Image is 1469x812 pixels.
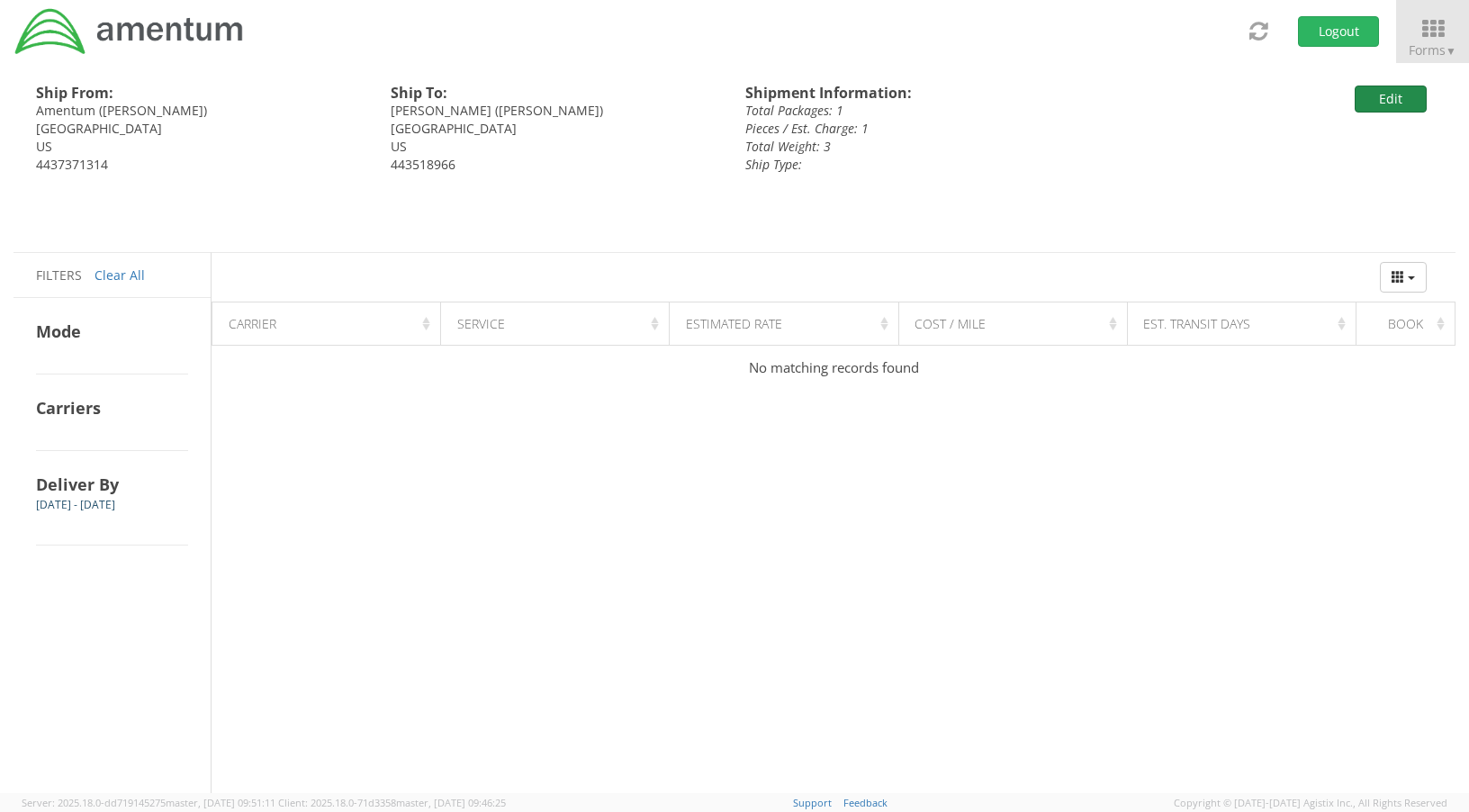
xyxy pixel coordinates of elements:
span: Copyright © [DATE]-[DATE] Agistix Inc., All Rights Reserved [1174,796,1447,810]
div: Book [1373,315,1450,333]
h4: Carriers [36,397,188,419]
div: US [36,138,364,156]
div: Ship Type: [745,156,1191,174]
div: 4437371314 [36,156,364,174]
div: US [391,138,718,156]
h4: Deliver By [36,474,188,495]
div: Total Weight: 3 [745,138,1191,156]
div: Cost / Mile [915,315,1122,333]
div: Carrier [229,315,436,333]
div: [GEOGRAPHIC_DATA] [391,120,718,138]
a: Support [793,796,832,809]
div: [GEOGRAPHIC_DATA] [36,120,364,138]
h4: Ship To: [391,86,718,102]
button: Edit [1355,86,1427,113]
span: master, [DATE] 09:51:11 [166,796,275,809]
h4: Shipment Information: [745,86,1191,102]
span: Server: 2025.18.0-dd719145275 [22,796,275,809]
div: Total Packages: 1 [745,102,1191,120]
div: 443518966 [391,156,718,174]
button: Logout [1298,16,1379,47]
div: Amentum ([PERSON_NAME]) [36,102,364,120]
span: [DATE] - [DATE] [36,497,115,512]
a: Feedback [843,796,888,809]
button: Columns [1380,262,1427,293]
div: Est. Transit Days [1143,315,1350,333]
td: No matching records found [212,346,1455,391]
a: Clear All [95,266,145,284]
div: Estimated Rate [686,315,893,333]
span: Filters [36,266,82,284]
div: [PERSON_NAME] ([PERSON_NAME]) [391,102,718,120]
div: Service [457,315,664,333]
h4: Mode [36,320,188,342]
span: Client: 2025.18.0-71d3358 [278,796,506,809]
div: Pieces / Est. Charge: 1 [745,120,1191,138]
span: ▼ [1446,43,1456,59]
span: master, [DATE] 09:46:25 [396,796,506,809]
span: Forms [1409,41,1456,59]
img: dyn-intl-logo-049831509241104b2a82.png [14,6,246,57]
h4: Ship From: [36,86,364,102]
